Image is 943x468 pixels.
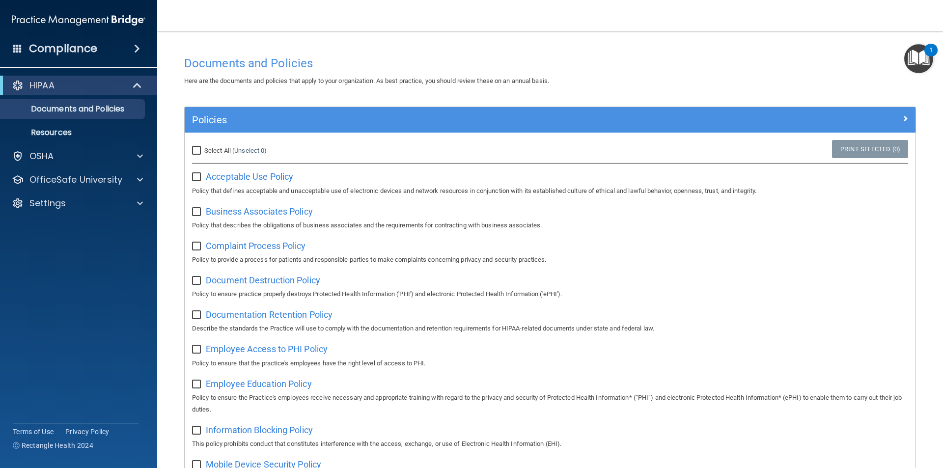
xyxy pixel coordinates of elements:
p: Policy that describes the obligations of business associates and the requirements for contracting... [192,220,908,231]
span: Employee Access to PHI Policy [206,344,328,354]
button: Open Resource Center, 1 new notification [904,44,933,73]
span: Documentation Retention Policy [206,309,333,320]
a: (Unselect 0) [232,147,267,154]
a: HIPAA [12,80,142,91]
p: Policy to ensure practice properly destroys Protected Health Information ('PHI') and electronic P... [192,288,908,300]
span: Business Associates Policy [206,206,313,217]
span: Complaint Process Policy [206,241,305,251]
p: Policy to ensure the Practice's employees receive necessary and appropriate training with regard ... [192,392,908,415]
p: This policy prohibits conduct that constitutes interference with the access, exchange, or use of ... [192,438,908,450]
a: Print Selected (0) [832,140,908,158]
a: OfficeSafe University [12,174,143,186]
div: 1 [929,50,933,63]
p: Policy to ensure that the practice's employees have the right level of access to PHI. [192,358,908,369]
h4: Compliance [29,42,97,55]
a: Terms of Use [13,427,54,437]
span: Document Destruction Policy [206,275,320,285]
h4: Documents and Policies [184,57,916,70]
span: Information Blocking Policy [206,425,313,435]
span: Here are the documents and policies that apply to your organization. As best practice, you should... [184,77,549,84]
p: Policy that defines acceptable and unacceptable use of electronic devices and network resources i... [192,185,908,197]
h5: Policies [192,114,725,125]
span: Employee Education Policy [206,379,312,389]
p: Settings [29,197,66,209]
a: Settings [12,197,143,209]
span: Select All [204,147,231,154]
p: Describe the standards the Practice will use to comply with the documentation and retention requi... [192,323,908,334]
a: Privacy Policy [65,427,110,437]
input: Select All (Unselect 0) [192,147,203,155]
p: Policy to provide a process for patients and responsible parties to make complaints concerning pr... [192,254,908,266]
span: Acceptable Use Policy [206,171,293,182]
p: OfficeSafe University [29,174,122,186]
p: Resources [6,128,140,138]
p: HIPAA [29,80,55,91]
p: OSHA [29,150,54,162]
a: Policies [192,112,908,128]
span: Ⓒ Rectangle Health 2024 [13,440,93,450]
a: OSHA [12,150,143,162]
img: PMB logo [12,10,145,30]
p: Documents and Policies [6,104,140,114]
